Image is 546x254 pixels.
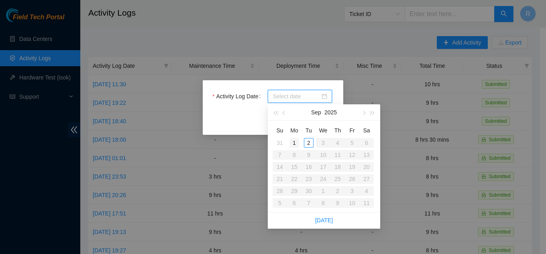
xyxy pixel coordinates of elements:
[304,138,314,148] div: 2
[330,124,345,137] th: Th
[212,90,264,103] label: Activity Log Date
[324,104,337,120] button: 2025
[287,137,302,149] td: 2025-09-01
[302,137,316,149] td: 2025-09-02
[345,124,359,137] th: Fr
[302,124,316,137] th: Tu
[316,124,330,137] th: We
[359,124,374,137] th: Sa
[273,137,287,149] td: 2025-08-31
[273,124,287,137] th: Su
[311,104,321,120] button: Sep
[287,124,302,137] th: Mo
[275,138,285,148] div: 31
[289,138,299,148] div: 1
[273,92,320,101] input: Activity Log Date
[315,217,333,224] a: [DATE]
